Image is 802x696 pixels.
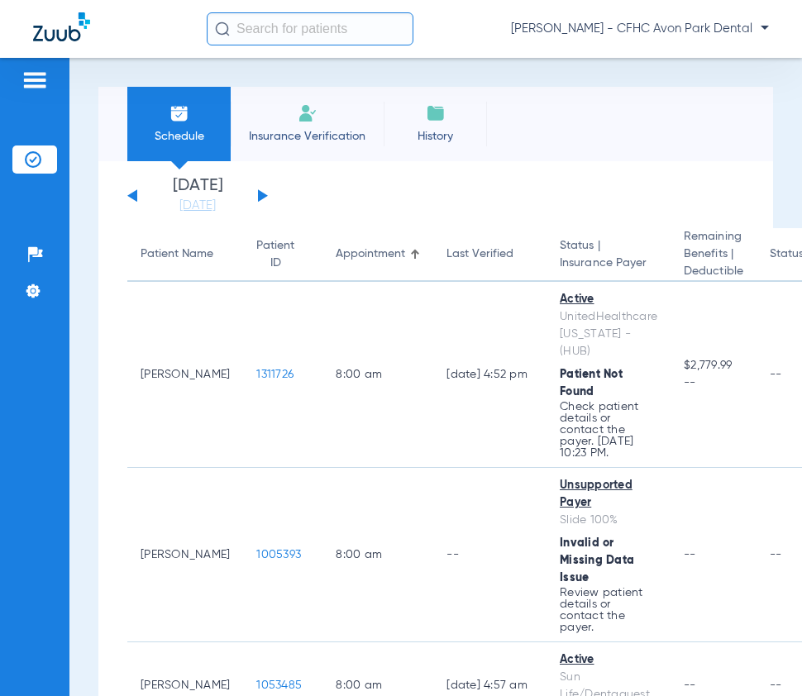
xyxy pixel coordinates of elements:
[322,282,433,468] td: 8:00 AM
[560,291,657,308] div: Active
[426,103,446,123] img: History
[433,468,547,642] td: --
[127,282,243,468] td: [PERSON_NAME]
[336,246,420,263] div: Appointment
[560,369,623,398] span: Patient Not Found
[169,103,189,123] img: Schedule
[215,21,230,36] img: Search Icon
[127,468,243,642] td: [PERSON_NAME]
[148,178,247,214] li: [DATE]
[560,512,657,529] div: Slide 100%
[560,587,657,633] p: Review patient details or contact the payer.
[671,228,757,282] th: Remaining Benefits |
[560,401,657,459] p: Check patient details or contact the payer. [DATE] 10:23 PM.
[243,128,371,145] span: Insurance Verification
[207,12,413,45] input: Search for patients
[560,308,657,360] div: UnitedHealthcare [US_STATE] - (HUB)
[547,228,671,282] th: Status |
[560,537,634,584] span: Invalid or Missing Data Issue
[256,369,294,380] span: 1311726
[148,198,247,214] a: [DATE]
[446,246,533,263] div: Last Verified
[256,679,302,691] span: 1053485
[560,255,657,272] span: Insurance Payer
[141,246,230,263] div: Patient Name
[684,357,743,374] span: $2,779.99
[256,237,309,272] div: Patient ID
[141,246,213,263] div: Patient Name
[336,246,405,263] div: Appointment
[256,237,294,272] div: Patient ID
[560,477,657,512] div: Unsupported Payer
[560,651,657,669] div: Active
[511,21,769,37] span: [PERSON_NAME] - CFHC Avon Park Dental
[322,468,433,642] td: 8:00 AM
[396,128,475,145] span: History
[256,549,301,560] span: 1005393
[719,617,802,696] iframe: Chat Widget
[446,246,513,263] div: Last Verified
[21,70,48,90] img: hamburger-icon
[684,263,743,280] span: Deductible
[298,103,317,123] img: Manual Insurance Verification
[433,282,547,468] td: [DATE] 4:52 PM
[33,12,90,41] img: Zuub Logo
[140,128,218,145] span: Schedule
[684,679,696,691] span: --
[684,549,696,560] span: --
[684,374,743,392] span: --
